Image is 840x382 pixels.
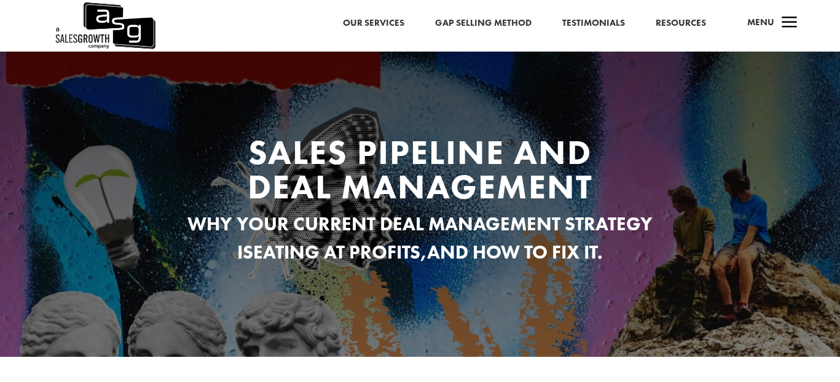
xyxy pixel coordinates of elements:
[253,240,427,264] span: EATING AT PROFITS,
[435,15,532,31] a: Gap Selling Method
[562,15,625,31] a: Testimonials
[747,16,774,28] span: Menu
[187,135,654,210] h1: SALES PIPELINE AND DEAL MANAGEMENT
[777,11,802,36] span: a
[343,15,404,31] a: Our Services
[187,210,654,273] h3: WHY YOUR CURRENT DEAL MANAGEMENT STRATEGY IS AND HOW TO FIX IT.
[656,15,706,31] a: Resources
